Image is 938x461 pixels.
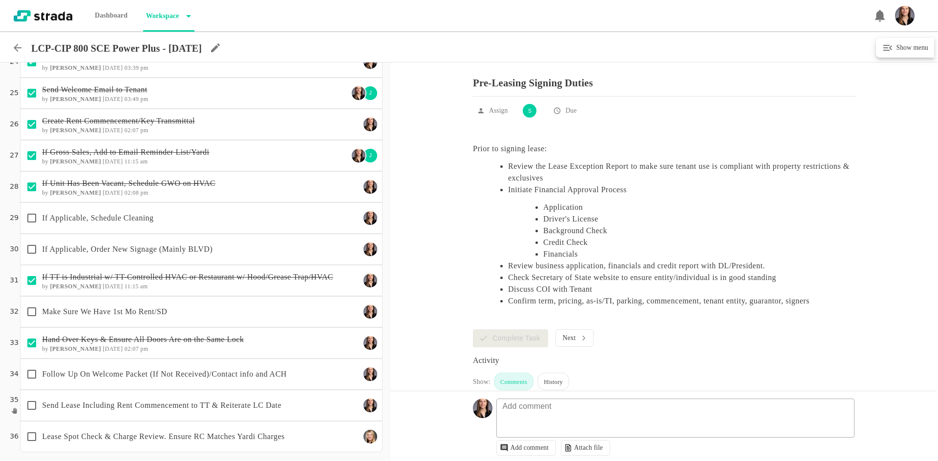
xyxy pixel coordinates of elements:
img: Ty Depies [352,86,365,100]
div: S [522,103,537,119]
p: Hand Over Keys & Ensure All Doors Are on the Same Lock [42,334,360,345]
p: LCP-CIP 800 SCE Power Plus - [DATE] [31,42,202,54]
li: Background Check [543,225,856,237]
p: If TT is Industrial w/ TT-Controlled HVAC or Restaurant w/ Hood/Grease Trap/HVAC [42,271,360,283]
p: If Unit Has Been Vacant, Schedule GWO on HVAC [42,178,360,189]
p: Attach file [574,444,603,452]
p: 34 [10,369,19,380]
p: 30 [10,244,19,255]
b: [PERSON_NAME] [50,64,101,71]
img: Ty Depies [363,242,377,256]
: Review the Lease Exception Report to make sure tenant use is compliant with property restrictions... [508,162,850,182]
p: If Gross Sales, Add to Email Reminder List/Yardi [42,146,348,158]
img: Ty Depies [363,399,377,412]
li: Driver's License [543,213,856,225]
li: Confirm term, pricing, as-is/TI, parking, commencement, tenant entity, guarantor, signers [508,295,856,307]
img: Ty Depies [363,305,377,319]
div: J [362,148,378,163]
p: Add comment [511,444,549,452]
p: Assign [489,106,508,116]
img: Headshot_Vertical.jpg [473,399,492,418]
p: Next [563,334,576,342]
p: Follow Up On Welcome Packet (If Not Received)/Contact info and ACH [42,368,360,380]
h6: Show menu [894,42,928,54]
div: Show: [473,377,490,390]
p: 28 [10,181,19,192]
h6: by [DATE] 03:49 pm [42,96,348,102]
p: Pre-Leasing Signing Duties [473,70,856,89]
img: strada-logo [14,10,72,21]
img: Ty Depies [363,211,377,225]
: Prior to signing lease: [473,144,547,153]
p: Workspace [143,6,179,26]
p: Create Rent Commencement/Key Transmittal [42,115,360,127]
b: [PERSON_NAME] [50,127,101,134]
div: J [362,85,378,101]
li: Check Secretary of State website to ensure entity/individual is in good standing [508,272,856,283]
div: Activity [473,355,856,366]
p: 25 [10,88,19,99]
p: Lease Spot Check & Charge Review. Ensure RC Matches Yardi Charges [42,431,360,442]
p: 32 [10,306,19,317]
img: Ty Depies [363,367,377,381]
li: Discuss COI with Tenant [508,283,856,295]
div: History [537,373,569,390]
p: 26 [10,119,19,130]
p: Due [565,106,576,116]
img: Maggie Keasling [363,430,377,443]
p: 35 [10,395,19,405]
p: If Applicable, Order New Signage (Mainly BLVD) [42,243,360,255]
p: Add comment [498,401,556,412]
p: If Applicable, Schedule Cleaning [42,212,360,224]
h6: by [DATE] 11:15 am [42,158,348,165]
img: Ty Depies [363,180,377,194]
p: Make Sure We Have 1st Mo Rent/SD [42,306,360,318]
b: [PERSON_NAME] [50,96,101,102]
img: Ty Depies [352,149,365,162]
h6: by [DATE] 03:39 pm [42,64,360,71]
p: 27 [10,150,19,161]
p: 36 [10,431,19,442]
h6: by [DATE] 11:15 am [42,283,360,290]
div: Comments [494,373,533,390]
p: 33 [10,338,19,348]
p: 31 [10,275,19,286]
p: 29 [10,213,19,223]
li: Review business application, financials and credit report with DL/President. [508,260,856,272]
h6: by [DATE] 02:07 pm [42,127,360,134]
li: Application [543,201,856,213]
b: [PERSON_NAME] [50,283,101,290]
p: Dashboard [92,6,130,25]
li: Financials [543,248,856,260]
li: Initiate Financial Approval Process [508,184,856,260]
p: Send Lease Including Rent Commencement to TT & Reiterate LC Date [42,400,360,411]
b: [PERSON_NAME] [50,189,101,196]
img: Ty Depies [363,274,377,287]
img: Ty Depies [363,336,377,350]
h6: by [DATE] 02:08 pm [42,189,360,196]
b: [PERSON_NAME] [50,345,101,352]
h6: by [DATE] 02:07 pm [42,345,360,352]
img: Ty Depies [363,118,377,131]
b: [PERSON_NAME] [50,158,101,165]
img: Headshot_Vertical.jpg [895,6,915,25]
p: Send Welcome Email to Tenant [42,84,348,96]
li: Credit Check [543,237,856,248]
